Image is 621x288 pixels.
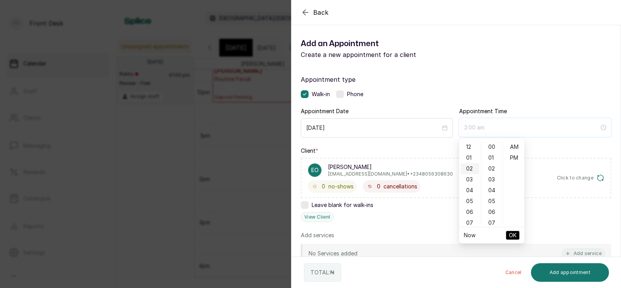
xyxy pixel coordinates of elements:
input: Select date [306,124,441,132]
label: Client [301,147,318,155]
span: no-shows [328,183,354,190]
div: 06 [461,207,479,217]
span: cancellations [383,183,417,190]
label: Appointment type [301,75,611,84]
span: Leave blank for walk-ins [312,201,373,209]
p: [PERSON_NAME] [328,163,453,171]
input: Select time [464,123,599,132]
button: Add service [562,248,605,259]
span: Click to change [557,175,594,181]
label: Appointment Time [459,107,507,115]
p: Add services [301,231,334,239]
button: Back [301,8,329,17]
button: Add appointment [531,263,609,282]
div: 04 [483,185,501,196]
div: 07 [461,217,479,228]
div: 00 [483,141,501,152]
span: Back [313,8,329,17]
button: OK [506,231,520,240]
span: 0 [322,183,325,190]
div: 03 [461,174,479,185]
p: EO [311,166,319,174]
h1: Add an Appointment [301,38,456,50]
p: Create a new appointment for a client [301,50,456,59]
span: Walk-in [312,90,330,98]
div: 02 [461,163,479,174]
div: 06 [483,207,501,217]
div: 04 [461,185,479,196]
span: 0 [377,183,380,190]
div: 05 [483,196,501,207]
div: 01 [483,152,501,163]
label: Appointment Date [301,107,349,115]
button: Cancel [499,263,528,282]
div: AM [505,141,523,152]
button: Click to change [557,174,605,182]
div: 01 [461,152,479,163]
p: [EMAIL_ADDRESS][DOMAIN_NAME] • +234 8056308630 [328,171,453,177]
span: Phone [347,90,363,98]
p: No Services added [309,250,357,257]
div: PM [505,152,523,163]
div: 05 [461,196,479,207]
div: 02 [483,163,501,174]
button: View Client [301,212,334,222]
div: 07 [483,217,501,228]
div: 12 [461,141,479,152]
div: 03 [483,174,501,185]
p: TOTAL: ₦ [310,269,335,276]
a: Now [464,232,475,238]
